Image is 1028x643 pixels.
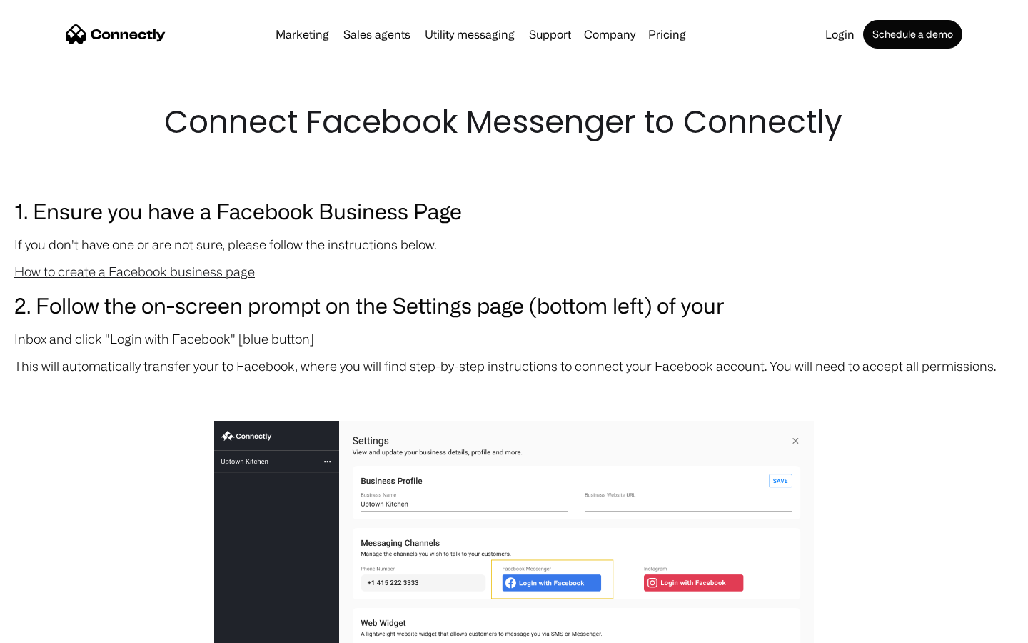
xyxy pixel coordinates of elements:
a: Support [523,29,577,40]
a: Sales agents [338,29,416,40]
a: Pricing [642,29,692,40]
ul: Language list [29,618,86,638]
p: This will automatically transfer your to Facebook, where you will find step-by-step instructions ... [14,356,1014,376]
a: Login [820,29,860,40]
p: If you don't have one or are not sure, please follow the instructions below. [14,234,1014,254]
p: Inbox and click "Login with Facebook" [blue button] [14,329,1014,349]
aside: Language selected: English [14,618,86,638]
h1: Connect Facebook Messenger to Connectly [164,100,864,144]
a: Marketing [270,29,335,40]
a: Utility messaging [419,29,520,40]
div: Company [584,24,635,44]
a: How to create a Facebook business page [14,264,255,279]
h3: 1. Ensure you have a Facebook Business Page [14,194,1014,227]
p: ‍ [14,383,1014,403]
a: Schedule a demo [863,20,962,49]
h3: 2. Follow the on-screen prompt on the Settings page (bottom left) of your [14,289,1014,321]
